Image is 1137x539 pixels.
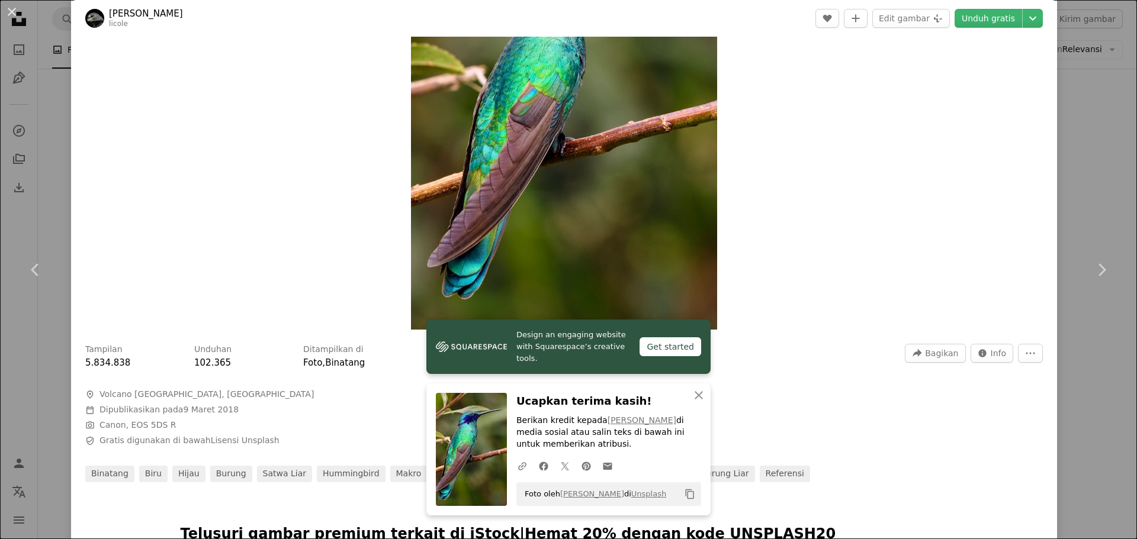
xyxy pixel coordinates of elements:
[194,344,232,356] h3: Unduhan
[597,454,618,477] a: Bagikan melalui email
[183,405,239,414] time: 9 Maret 2018 pukul 06.42.25 GMT+7
[554,454,576,477] a: Bagikan di Twitter
[322,357,325,368] span: ,
[85,466,134,482] a: binatang
[991,344,1007,362] span: Info
[680,484,700,504] button: Salin ke papan klip
[844,9,868,28] button: Tambahkan ke koleksi
[426,319,711,374] a: Design an engaging website with Squarespace’s creative tools.Get started
[516,393,701,410] h3: Ucapkan terima kasih!
[905,344,965,363] button: Bagikan gambar ini
[436,338,507,356] img: file-1606177908946-d1eed1cbe4f5image
[640,337,701,356] div: Get started
[1018,344,1043,363] button: Tindakan Lainnya
[194,357,231,368] span: 102.365
[519,485,666,504] span: Foto oleh di
[325,357,365,368] a: Binatang
[576,454,597,477] a: Bagikan di Pinterest
[210,466,252,482] a: burung
[815,9,839,28] button: Sukai
[257,466,312,482] a: Satwa liar
[608,415,676,425] a: [PERSON_NAME]
[85,357,130,368] span: 5.834.838
[139,466,168,482] a: biru
[1023,9,1043,28] button: Pilih ukuran unduhan
[303,344,364,356] h3: Ditampilkan di
[533,454,554,477] a: Bagikan di Facebook
[925,344,958,362] span: Bagikan
[695,466,754,482] a: burung liar
[211,435,280,445] a: Lisensi Unsplash
[99,389,314,401] span: Volcano [GEOGRAPHIC_DATA], [GEOGRAPHIC_DATA]
[631,489,666,498] a: Unsplash
[971,344,1014,363] button: Statistik tentang gambar ini
[872,9,950,28] button: Edit gambar
[317,466,386,482] a: Hummingbird
[1066,213,1137,327] a: Berikutnya
[560,489,624,498] a: [PERSON_NAME]
[516,329,630,364] span: Design an engaging website with Squarespace’s creative tools.
[99,435,280,447] span: Gratis digunakan di bawah
[99,405,239,414] span: Dipublikasikan pada
[109,20,128,28] a: licole
[109,8,183,20] a: [PERSON_NAME]
[760,466,810,482] a: referensi
[85,344,123,356] h3: Tampilan
[85,9,104,28] img: Buka profil Chris Charles
[172,466,205,482] a: hijau
[955,9,1022,28] a: Unduh gratis
[390,466,428,482] a: Makro
[303,357,322,368] a: Foto
[516,415,701,450] p: Berikan kredit kepada di media sosial atau salin teks di bawah ini untuk memberikan atribusi.
[99,419,176,431] button: Canon, EOS 5DS R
